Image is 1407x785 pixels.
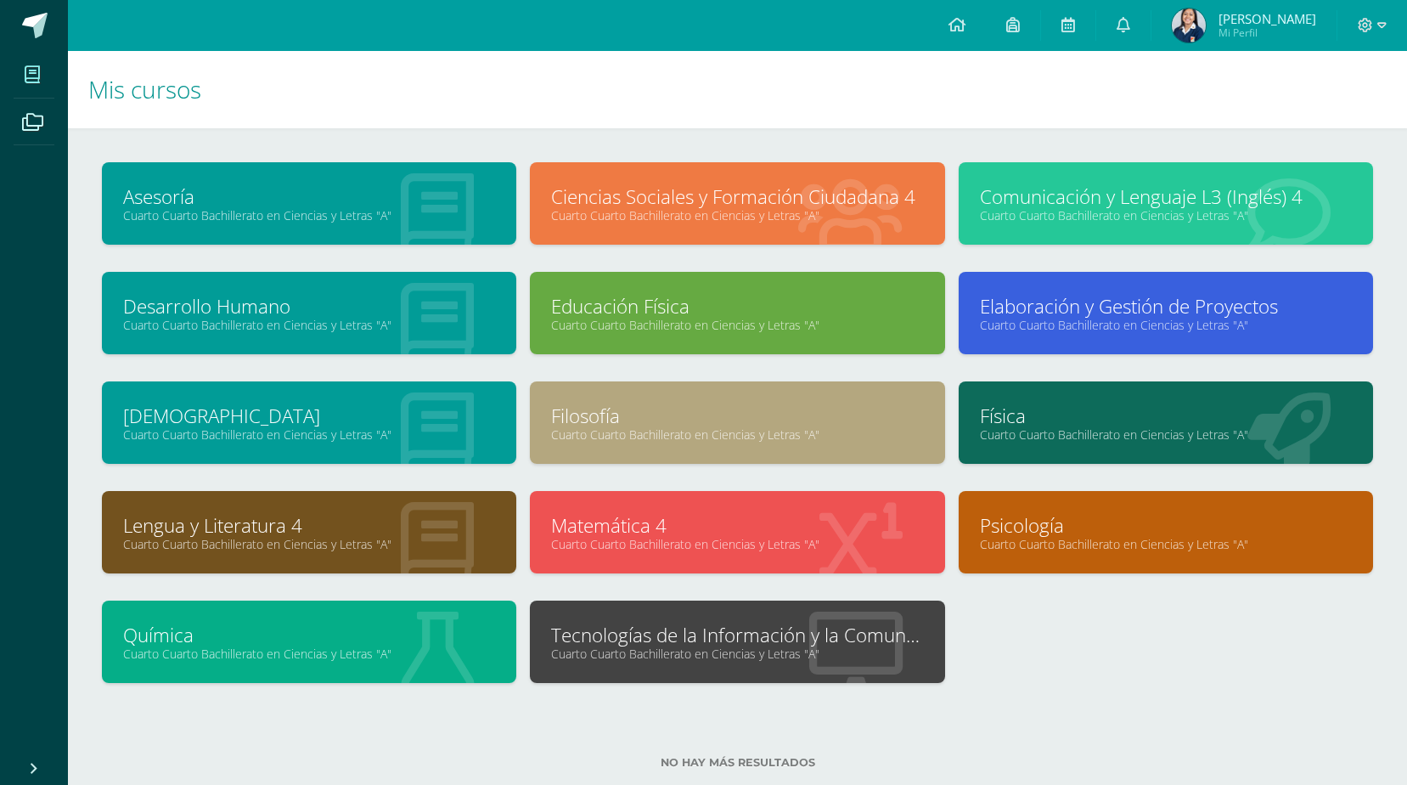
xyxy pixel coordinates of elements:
a: Cuarto Cuarto Bachillerato en Ciencias y Letras "A" [123,317,495,333]
a: Cuarto Cuarto Bachillerato en Ciencias y Letras "A" [123,646,495,662]
a: Ciencias Sociales y Formación Ciudadana 4 [551,184,923,210]
a: Cuarto Cuarto Bachillerato en Ciencias y Letras "A" [551,426,923,443]
a: Cuarto Cuarto Bachillerato en Ciencias y Letras "A" [123,207,495,223]
a: Cuarto Cuarto Bachillerato en Ciencias y Letras "A" [980,536,1352,552]
a: Elaboración y Gestión de Proyectos [980,293,1352,319]
a: Cuarto Cuarto Bachillerato en Ciencias y Letras "A" [123,426,495,443]
a: Física [980,403,1352,429]
span: [PERSON_NAME] [1218,10,1316,27]
a: Educación Física [551,293,923,319]
a: Cuarto Cuarto Bachillerato en Ciencias y Letras "A" [551,646,923,662]
a: Cuarto Cuarto Bachillerato en Ciencias y Letras "A" [980,317,1352,333]
a: Cuarto Cuarto Bachillerato en Ciencias y Letras "A" [551,536,923,552]
img: 5203b0ba2940722a7766a360d72026f2.png [1172,8,1206,42]
a: Matemática 4 [551,512,923,539]
a: Cuarto Cuarto Bachillerato en Ciencias y Letras "A" [123,536,495,552]
a: Comunicación y Lenguaje L3 (Inglés) 4 [980,184,1352,210]
a: Cuarto Cuarto Bachillerato en Ciencias y Letras "A" [980,207,1352,223]
span: Mi Perfil [1218,25,1316,40]
a: Lengua y Literatura 4 [123,512,495,539]
a: Filosofía [551,403,923,429]
a: Psicología [980,512,1352,539]
a: Química [123,622,495,648]
a: Tecnologías de la Información y la Comunicación 4 [551,622,923,648]
a: Cuarto Cuarto Bachillerato en Ciencias y Letras "A" [551,317,923,333]
label: No hay más resultados [102,756,1373,769]
a: Desarrollo Humano [123,293,495,319]
a: [DEMOGRAPHIC_DATA] [123,403,495,429]
a: Cuarto Cuarto Bachillerato en Ciencias y Letras "A" [980,426,1352,443]
a: Cuarto Cuarto Bachillerato en Ciencias y Letras "A" [551,207,923,223]
span: Mis cursos [88,73,201,105]
a: Asesoría [123,184,495,210]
